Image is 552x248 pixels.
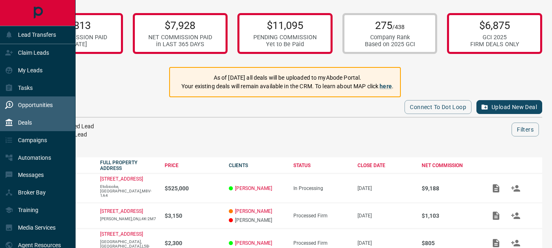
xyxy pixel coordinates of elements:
[293,240,349,246] div: Processed Firm
[100,217,156,221] p: [PERSON_NAME],ON,L4K-2M7
[181,74,393,82] p: As of [DATE] all deals will be uploaded to myAbode Portal.
[470,34,519,41] div: GCI 2025
[365,41,415,48] div: Based on 2025 GCI
[229,163,285,168] div: CLIENTS
[422,163,478,168] div: NET COMMISSION
[422,240,478,246] p: $805
[165,212,221,219] p: $3,150
[235,208,272,214] a: [PERSON_NAME]
[476,100,542,114] button: Upload New Deal
[392,24,405,31] span: /438
[293,185,349,191] div: In Processing
[512,123,539,136] button: Filters
[293,163,349,168] div: STATUS
[148,34,212,41] div: NET COMMISSION PAID
[506,212,525,218] span: Match Clients
[165,240,221,246] p: $2,300
[165,185,221,192] p: $525,000
[365,34,415,41] div: Company Rank
[422,185,478,192] p: $9,188
[358,240,413,246] p: [DATE]
[470,19,519,31] p: $6,875
[365,19,415,31] p: 275
[165,163,221,168] div: PRICE
[253,41,317,48] div: Yet to Be Paid
[486,185,506,191] span: Add / View Documents
[293,213,349,219] div: Processed Firm
[405,100,472,114] button: Connect to Dot Loop
[486,212,506,218] span: Add / View Documents
[470,41,519,48] div: FIRM DEALS ONLY
[100,208,143,214] a: [STREET_ADDRESS]
[235,240,272,246] a: [PERSON_NAME]
[148,19,212,31] p: $7,928
[486,240,506,246] span: Add / View Documents
[229,217,285,223] p: [PERSON_NAME]
[506,240,525,246] span: Match Clients
[506,185,525,191] span: Match Clients
[380,83,392,89] a: here
[235,185,272,191] a: [PERSON_NAME]
[100,184,156,198] p: Etobicoke,[GEOGRAPHIC_DATA],M8V-1A4
[100,231,143,237] a: [STREET_ADDRESS]
[100,160,156,171] div: FULL PROPERTY ADDRESS
[253,34,317,41] div: PENDING COMMISSION
[181,82,393,91] p: Your existing deals will remain available in the CRM. To learn about MAP click .
[422,212,478,219] p: $1,103
[358,185,413,191] p: [DATE]
[358,213,413,219] p: [DATE]
[253,19,317,31] p: $11,095
[358,163,413,168] div: CLOSE DATE
[100,176,143,182] a: [STREET_ADDRESS]
[148,41,212,48] div: in LAST 365 DAYS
